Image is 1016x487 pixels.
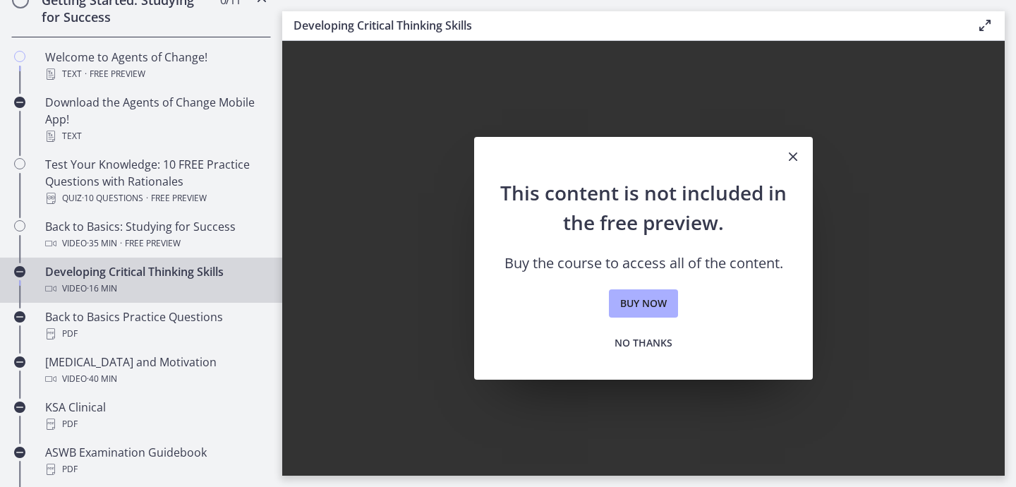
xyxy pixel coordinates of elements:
span: Free preview [125,235,181,252]
span: Buy now [620,295,667,312]
div: KSA Clinical [45,399,265,433]
div: Video [45,235,265,252]
div: PDF [45,461,265,478]
h2: This content is not included in the free preview. [497,178,790,237]
div: Text [45,128,265,145]
button: Close [773,137,813,178]
span: · 35 min [87,235,117,252]
div: Back to Basics: Studying for Success [45,218,265,252]
div: PDF [45,416,265,433]
span: · 10 Questions [82,190,143,207]
span: No thanks [615,335,672,351]
h3: Developing Critical Thinking Skills [294,17,954,34]
div: Test Your Knowledge: 10 FREE Practice Questions with Rationales [45,156,265,207]
span: · 16 min [87,280,117,297]
div: Video [45,280,265,297]
div: Back to Basics Practice Questions [45,308,265,342]
span: · [85,66,87,83]
div: Quiz [45,190,265,207]
span: Free preview [151,190,207,207]
span: · 40 min [87,371,117,387]
span: Free preview [90,66,145,83]
span: · [120,235,122,252]
div: Welcome to Agents of Change! [45,49,265,83]
a: Buy now [609,289,678,318]
div: Video [45,371,265,387]
span: · [146,190,148,207]
div: PDF [45,325,265,342]
div: Text [45,66,265,83]
p: Buy the course to access all of the content. [497,254,790,272]
div: Developing Critical Thinking Skills [45,263,265,297]
div: Download the Agents of Change Mobile App! [45,94,265,145]
div: [MEDICAL_DATA] and Motivation [45,354,265,387]
div: ASWB Examination Guidebook [45,444,265,478]
button: No thanks [603,329,684,357]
